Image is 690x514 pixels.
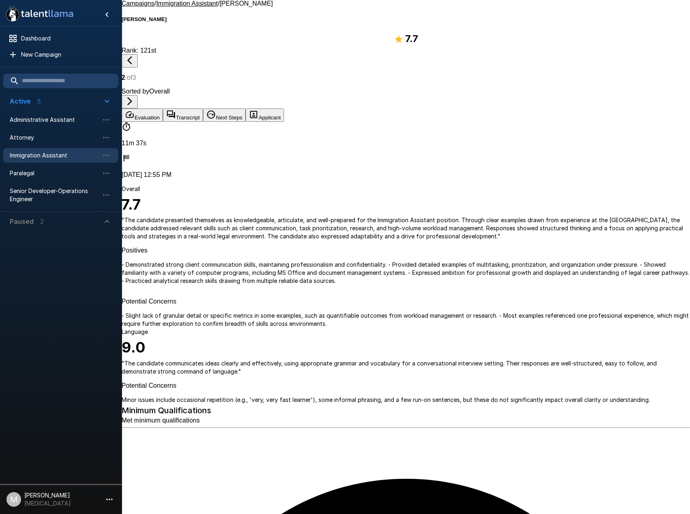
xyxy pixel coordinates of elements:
[122,74,125,81] b: 2
[122,88,170,95] span: Sorted by Overall
[122,247,690,254] p: Positives
[122,404,690,417] h6: Minimum Qualifications
[122,261,690,285] p: - Demonstrated strong client communication skills, maintaining professionalism and confidentialit...
[122,328,690,336] p: Language
[122,312,690,328] p: - Slight lack of granular detail or specific metrics in some examples, such as quantifiable outco...
[203,108,246,122] button: Next Steps
[122,396,690,404] p: Minor issues include occasional repetition (e.g., 'very, very fast learner'), some informal phras...
[122,153,690,178] div: The date and time when the interview was completed
[122,140,690,147] p: 11m 37s
[122,193,690,217] h6: 7.7
[122,16,167,22] b: [PERSON_NAME]
[163,108,203,122] button: Transcript
[122,216,690,240] p: " The candidate presented themselves as knowledgeable, articulate, and well-prepared for the Immi...
[246,108,284,122] button: Applicant
[127,74,136,81] span: of 3
[122,382,690,389] p: Potential Concerns
[122,122,690,147] div: The time between starting and completing the interview
[122,417,200,424] span: Met minimum qualifications
[122,298,690,305] p: Potential Concerns
[122,336,690,359] h6: 9.0
[122,47,156,54] span: Rank: 121st
[405,33,418,45] b: 7.7
[122,359,690,376] p: " The candidate communicates ideas clearly and effectively, using appropriate grammar and vocabul...
[122,171,690,178] p: [DATE] 12:55 PM
[122,185,690,193] p: Overall
[122,108,163,122] button: Evaluation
